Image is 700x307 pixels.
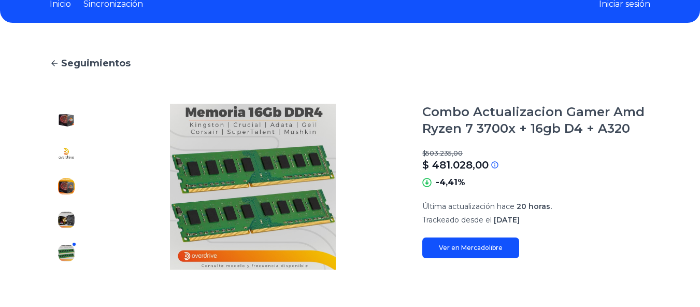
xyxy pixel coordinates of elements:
[422,202,515,211] font: Última actualización hace
[58,112,75,129] img: Combo Actualizacion Gamer Amd Ryzen 7 3700x + 16gb D4 + A320
[58,145,75,162] img: Combo Actualizacion Gamer Amd Ryzen 7 3700x + 16gb D4 + A320
[494,215,520,225] font: [DATE]
[436,177,465,187] font: -4,41%
[58,245,75,261] img: Combo Actualizacion Gamer Amd Ryzen 7 3700x + 16gb D4 + A320
[422,149,463,157] font: $503.235,00
[422,159,489,171] font: $ 481.028,00
[50,56,650,71] a: Seguimientos
[422,104,645,136] font: Combo Actualizacion Gamer Amd Ryzen 7 3700x + 16gb D4 + A320
[58,212,75,228] img: Combo Actualizacion Gamer Amd Ryzen 7 3700x + 16gb D4 + A320
[104,104,402,270] img: Combo Actualizacion Gamer Amd Ryzen 7 3700x + 16gb D4 + A320
[422,238,519,258] a: Ver en Mercadolibre
[439,244,503,252] font: Ver en Mercadolibre
[58,178,75,195] img: Combo Actualizacion Gamer Amd Ryzen 7 3700x + 16gb D4 + A320
[517,202,552,211] font: 20 horas.
[422,215,492,225] font: Trackeado desde el
[61,58,131,69] font: Seguimientos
